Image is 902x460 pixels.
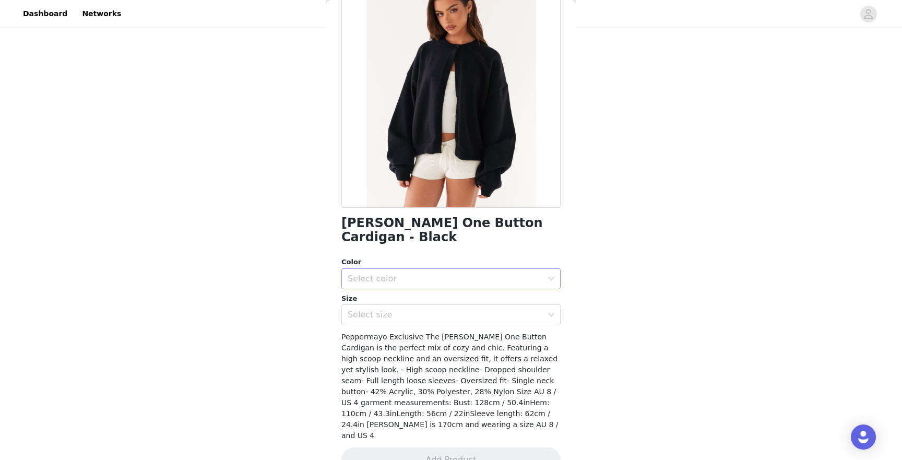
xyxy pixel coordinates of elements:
i: icon: down [548,312,554,319]
a: Networks [76,2,127,26]
div: Select size [348,310,543,320]
div: avatar [863,6,873,22]
span: Peppermayo Exclusive The [PERSON_NAME] One Button Cardigan is the perfect mix of cozy and chic. F... [341,333,559,440]
h1: [PERSON_NAME] One Button Cardigan - Black [341,216,561,244]
div: Select color [348,274,543,284]
div: Size [341,293,561,304]
a: Dashboard [17,2,74,26]
div: Open Intercom Messenger [851,424,876,450]
i: icon: down [548,276,554,283]
div: Color [341,257,561,267]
